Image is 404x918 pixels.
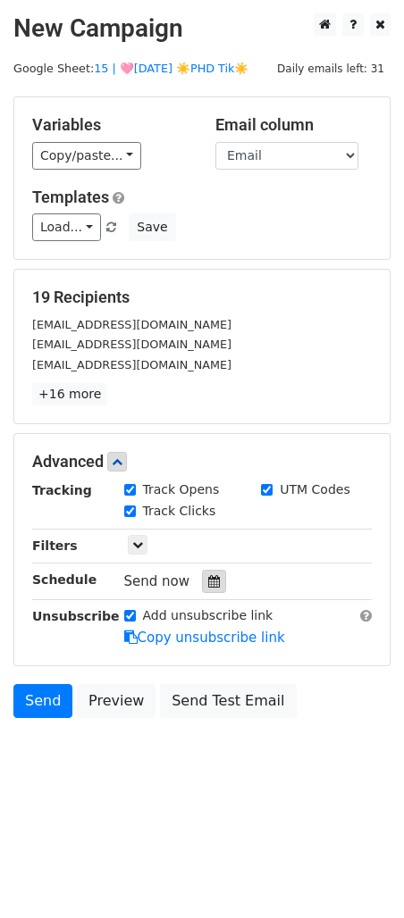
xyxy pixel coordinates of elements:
[271,62,391,75] a: Daily emails left: 31
[143,606,274,625] label: Add unsubscribe link
[32,358,231,371] small: [EMAIL_ADDRESS][DOMAIN_NAME]
[32,338,231,351] small: [EMAIL_ADDRESS][DOMAIN_NAME]
[32,213,101,241] a: Load...
[13,684,72,718] a: Send
[32,483,92,497] strong: Tracking
[32,383,107,405] a: +16 more
[32,609,120,623] strong: Unsubscribe
[94,62,248,75] a: 15 | 🩷[DATE] ☀️PHD Tik☀️
[124,573,190,589] span: Send now
[315,832,404,918] iframe: Chat Widget
[280,480,349,499] label: UTM Codes
[32,142,141,170] a: Copy/paste...
[13,62,248,75] small: Google Sheet:
[129,213,175,241] button: Save
[160,684,296,718] a: Send Test Email
[124,630,285,646] a: Copy unsubscribe link
[32,115,189,135] h5: Variables
[215,115,372,135] h5: Email column
[32,288,372,307] h5: 19 Recipients
[32,572,97,587] strong: Schedule
[77,684,156,718] a: Preview
[32,452,372,472] h5: Advanced
[271,59,391,79] span: Daily emails left: 31
[32,188,109,206] a: Templates
[13,13,391,44] h2: New Campaign
[143,502,216,521] label: Track Clicks
[143,480,220,499] label: Track Opens
[32,318,231,331] small: [EMAIL_ADDRESS][DOMAIN_NAME]
[32,538,78,553] strong: Filters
